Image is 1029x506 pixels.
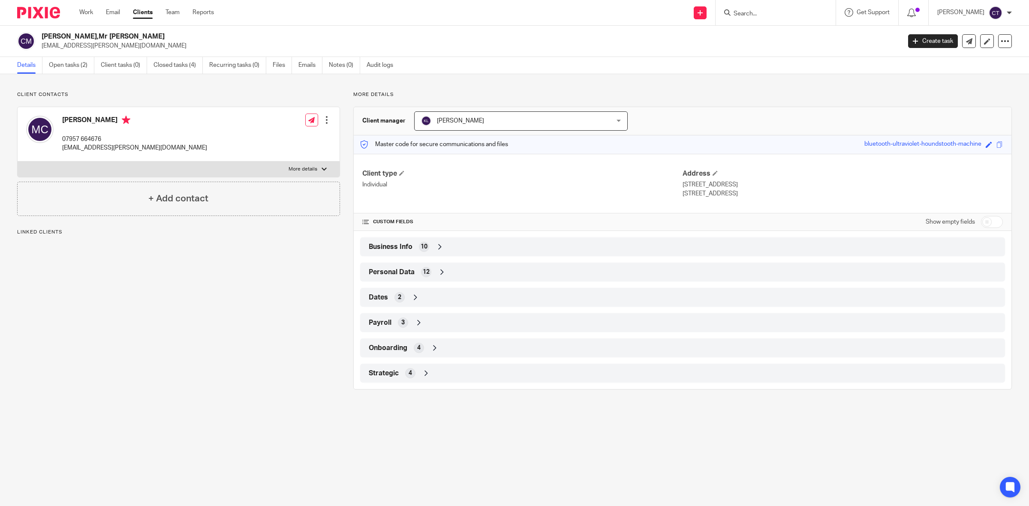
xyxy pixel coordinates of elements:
span: Personal Data [369,268,415,277]
p: [EMAIL_ADDRESS][PERSON_NAME][DOMAIN_NAME] [62,144,207,152]
a: Open tasks (2) [49,57,94,74]
span: [PERSON_NAME] [437,118,484,124]
span: Payroll [369,318,391,327]
a: Recurring tasks (0) [209,57,266,74]
i: Primary [122,116,130,124]
h2: [PERSON_NAME],Mr [PERSON_NAME] [42,32,725,41]
p: More details [353,91,1012,98]
span: Dates [369,293,388,302]
h4: Client type [362,169,683,178]
span: Get Support [857,9,890,15]
span: 4 [417,344,421,352]
a: Notes (0) [329,57,360,74]
a: Closed tasks (4) [153,57,203,74]
span: 2 [398,293,401,302]
p: Master code for secure communications and files [360,140,508,149]
a: Files [273,57,292,74]
img: svg%3E [17,32,35,50]
h4: [PERSON_NAME] [62,116,207,126]
h4: Address [683,169,1003,178]
input: Search [733,10,810,18]
label: Show empty fields [926,218,975,226]
span: 4 [409,369,412,377]
a: Work [79,8,93,17]
a: Details [17,57,42,74]
span: 3 [401,318,405,327]
span: Business Info [369,243,412,252]
a: Clients [133,8,153,17]
a: Email [106,8,120,17]
a: Create task [908,34,958,48]
p: Individual [362,180,683,189]
img: svg%3E [26,116,54,143]
p: [STREET_ADDRESS] [683,180,1003,189]
div: bluetooth-ultraviolet-houndstooth-machine [864,140,981,150]
a: Emails [298,57,322,74]
p: [EMAIL_ADDRESS][PERSON_NAME][DOMAIN_NAME] [42,42,895,50]
p: Client contacts [17,91,340,98]
h4: CUSTOM FIELDS [362,219,683,225]
a: Audit logs [367,57,400,74]
a: Team [165,8,180,17]
h4: + Add contact [148,192,208,205]
p: 07957 664676 [62,135,207,144]
p: More details [289,166,317,173]
img: Pixie [17,7,60,18]
a: Client tasks (0) [101,57,147,74]
p: [PERSON_NAME] [937,8,984,17]
span: 12 [423,268,430,276]
a: Reports [193,8,214,17]
span: Onboarding [369,344,407,353]
span: 10 [421,243,427,251]
img: svg%3E [421,116,431,126]
p: [STREET_ADDRESS] [683,189,1003,198]
h3: Client manager [362,117,406,125]
p: Linked clients [17,229,340,236]
span: Strategic [369,369,399,378]
img: svg%3E [989,6,1002,20]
